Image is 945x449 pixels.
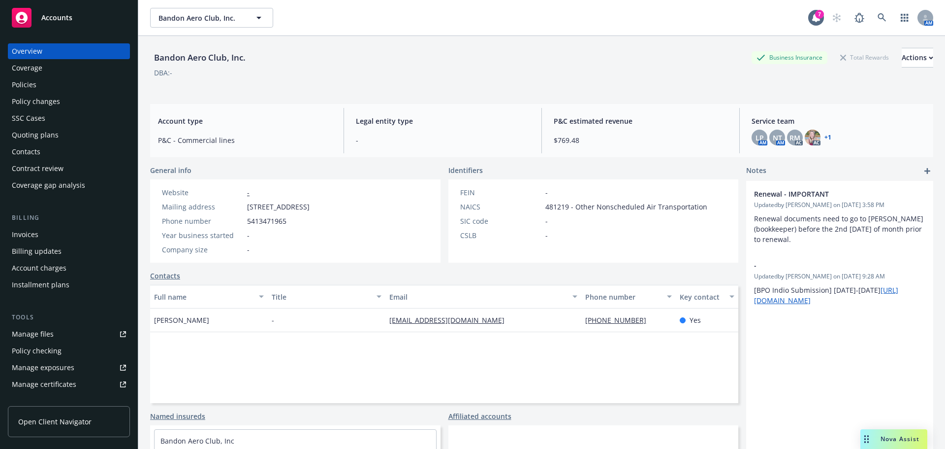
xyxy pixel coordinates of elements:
[12,326,54,342] div: Manage files
[162,216,243,226] div: Phone number
[8,377,130,392] a: Manage certificates
[12,177,85,193] div: Coverage gap analysis
[754,272,925,281] span: Updated by [PERSON_NAME] on [DATE] 9:28 AM
[545,230,548,241] span: -
[902,48,933,67] div: Actions
[12,227,38,242] div: Invoices
[8,277,130,293] a: Installment plans
[860,429,873,449] div: Drag to move
[756,133,764,143] span: LP
[8,60,130,76] a: Coverage
[162,230,243,241] div: Year business started
[921,165,933,177] a: add
[545,187,548,198] span: -
[805,130,820,145] img: photo
[18,416,92,427] span: Open Client Navigator
[247,244,250,255] span: -
[12,243,62,259] div: Billing updates
[162,244,243,255] div: Company size
[8,77,130,93] a: Policies
[754,189,900,199] span: Renewal - IMPORTANT
[389,292,567,302] div: Email
[554,135,727,145] span: $769.48
[554,116,727,126] span: P&C estimated revenue
[8,161,130,176] a: Contract review
[8,243,130,259] a: Billing updates
[12,77,36,93] div: Policies
[8,4,130,32] a: Accounts
[8,360,130,376] span: Manage exposures
[356,135,530,145] span: -
[150,411,205,421] a: Named insureds
[12,393,62,409] div: Manage claims
[268,285,385,309] button: Title
[158,135,332,145] span: P&C - Commercial lines
[160,436,234,446] a: Bandon Aero Club, Inc
[754,285,925,306] p: [BPO Indio Submission] [DATE]-[DATE]
[8,110,130,126] a: SSC Cases
[247,202,310,212] span: [STREET_ADDRESS]
[581,285,675,309] button: Phone number
[752,51,827,64] div: Business Insurance
[815,10,824,19] div: 7
[460,230,541,241] div: CSLB
[850,8,869,28] a: Report a Bug
[881,435,919,443] span: Nova Assist
[460,187,541,198] div: FEIN
[585,292,661,302] div: Phone number
[12,43,42,59] div: Overview
[835,51,894,64] div: Total Rewards
[12,343,62,359] div: Policy checking
[158,13,244,23] span: Bandon Aero Club, Inc.
[8,260,130,276] a: Account charges
[272,315,274,325] span: -
[448,165,483,175] span: Identifiers
[746,181,933,252] div: Renewal - IMPORTANTUpdatedby [PERSON_NAME] on [DATE] 3:58 PMRenewal documents need to go to [PERS...
[150,8,273,28] button: Bandon Aero Club, Inc.
[150,271,180,281] a: Contacts
[12,277,69,293] div: Installment plans
[247,230,250,241] span: -
[12,161,63,176] div: Contract review
[752,116,925,126] span: Service team
[12,60,42,76] div: Coverage
[754,201,925,209] span: Updated by [PERSON_NAME] on [DATE] 3:58 PM
[448,411,511,421] a: Affiliated accounts
[12,260,66,276] div: Account charges
[389,315,512,325] a: [EMAIL_ADDRESS][DOMAIN_NAME]
[12,144,40,160] div: Contacts
[8,43,130,59] a: Overview
[12,110,45,126] div: SSC Cases
[12,94,60,109] div: Policy changes
[827,8,847,28] a: Start snowing
[12,360,74,376] div: Manage exposures
[385,285,581,309] button: Email
[162,202,243,212] div: Mailing address
[680,292,724,302] div: Key contact
[585,315,654,325] a: [PHONE_NUMBER]
[154,68,172,78] div: DBA: -
[8,213,130,223] div: Billing
[895,8,914,28] a: Switch app
[8,343,130,359] a: Policy checking
[8,177,130,193] a: Coverage gap analysis
[754,214,925,244] span: Renewal documents need to go to [PERSON_NAME] (bookkeeper) before the 2nd [DATE] of month prior t...
[8,393,130,409] a: Manage claims
[8,94,130,109] a: Policy changes
[545,202,707,212] span: 481219 - Other Nonscheduled Air Transportation
[8,144,130,160] a: Contacts
[356,116,530,126] span: Legal entity type
[158,116,332,126] span: Account type
[41,14,72,22] span: Accounts
[8,127,130,143] a: Quoting plans
[162,187,243,198] div: Website
[150,165,191,175] span: General info
[754,260,900,271] span: -
[8,312,130,322] div: Tools
[746,165,766,177] span: Notes
[676,285,738,309] button: Key contact
[8,227,130,242] a: Invoices
[872,8,892,28] a: Search
[12,127,59,143] div: Quoting plans
[690,315,701,325] span: Yes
